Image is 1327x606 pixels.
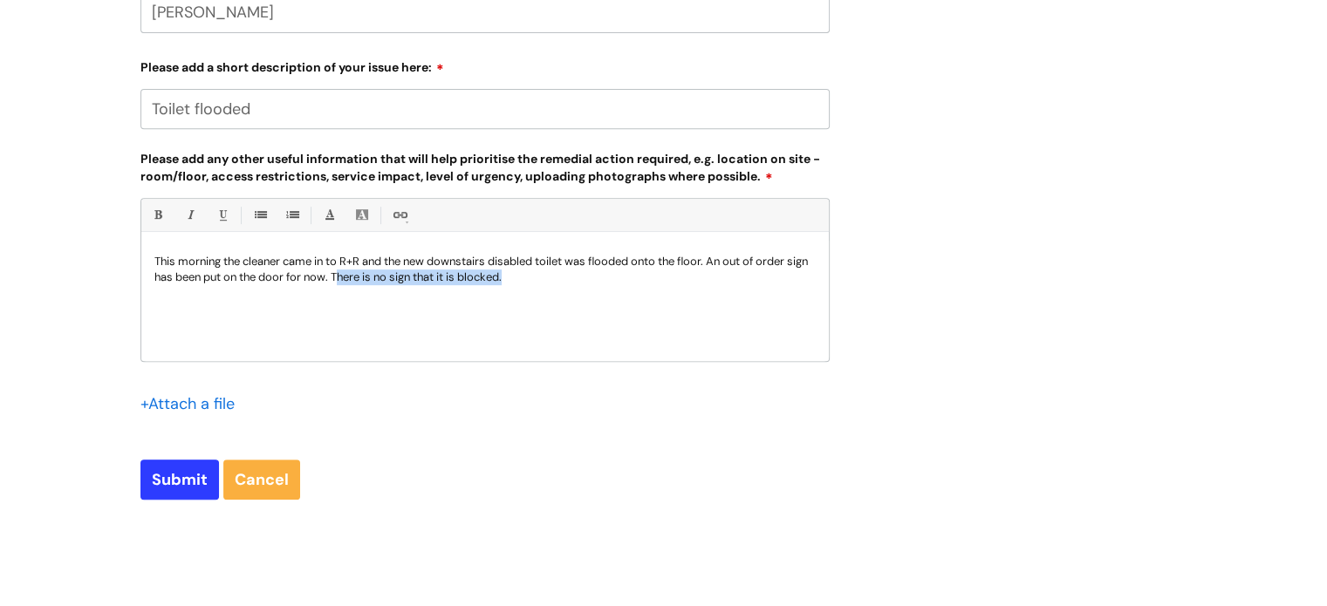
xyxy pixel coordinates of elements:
[140,390,245,418] div: Attach a file
[140,148,830,184] label: Please add any other useful information that will help prioritise the remedial action required, e...
[140,54,830,75] label: Please add a short description of your issue here:
[249,204,270,226] a: • Unordered List (Ctrl-Shift-7)
[281,204,303,226] a: 1. Ordered List (Ctrl-Shift-8)
[351,204,373,226] a: Back Color
[179,204,201,226] a: Italic (Ctrl-I)
[318,204,340,226] a: Font Color
[140,460,219,500] input: Submit
[147,204,168,226] a: Bold (Ctrl-B)
[154,254,816,285] p: This morning the cleaner came in to R+R and the new downstairs disabled toilet was flooded onto t...
[388,204,410,226] a: Link
[223,460,300,500] a: Cancel
[211,204,233,226] a: Underline(Ctrl-U)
